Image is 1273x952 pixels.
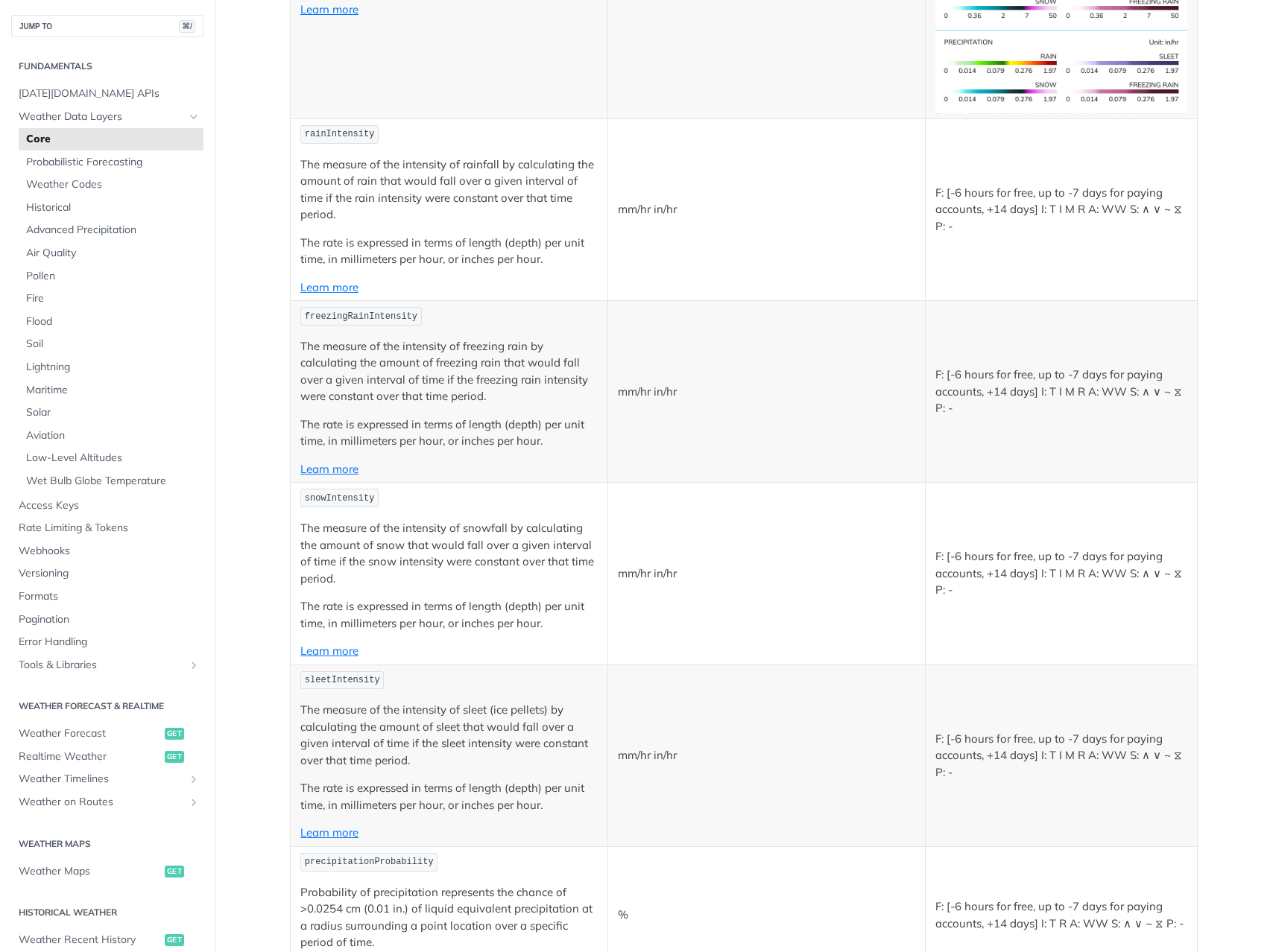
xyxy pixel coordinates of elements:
[11,768,203,790] a: Weather TimelinesShow subpages for Weather Timelines
[11,906,203,919] h2: Historical Weather
[11,860,203,883] a: Weather Mapsget
[19,612,200,627] span: Pagination
[11,723,203,745] a: Weather Forecastget
[165,728,184,740] span: get
[26,200,200,215] span: Historical
[19,566,200,581] span: Versioning
[300,462,358,476] a: Learn more
[300,416,598,450] p: The rate is expressed in terms of length (depth) per unit time, in millimeters per hour, or inche...
[26,428,200,443] span: Aviation
[19,356,203,378] a: Lightning
[19,128,203,150] a: Core
[11,562,203,585] a: Versioning
[300,338,598,405] p: The measure of the intensity of freezing rain by calculating the amount of freezing rain that wou...
[19,544,200,559] span: Webhooks
[935,731,1187,781] p: F: [-6 hours for free, up to -7 days for paying accounts, +14 days] I: T I M R A: WW S: ∧ ∨ ~ ⧖ P: -
[26,155,200,170] span: Probabilistic Forecasting
[300,884,598,951] p: Probability of precipitation represents the chance of >0.0254 cm (0.01 in.) of liquid equivalent ...
[26,337,200,352] span: Soil
[19,174,203,196] a: Weather Codes
[618,747,915,764] p: mm/hr in/hr
[26,383,200,398] span: Maritime
[19,311,203,333] a: Flood
[305,129,375,139] span: rainIntensity
[300,644,358,658] a: Learn more
[300,280,358,294] a: Learn more
[11,15,203,37] button: JUMP TO⌘/
[19,425,203,447] a: Aviation
[305,857,434,867] span: precipitationProbability
[188,111,200,123] button: Hide subpages for Weather Data Layers
[19,864,161,879] span: Weather Maps
[179,20,195,33] span: ⌘/
[300,780,598,813] p: The rate is expressed in terms of length (depth) per unit time, in millimeters per hour, or inche...
[19,219,203,241] a: Advanced Precipitation
[935,366,1187,417] p: F: [-6 hours for free, up to -7 days for paying accounts, +14 days] I: T I M R A: WW S: ∧ ∨ ~ ⧖ P: -
[188,773,200,785] button: Show subpages for Weather Timelines
[305,493,375,504] span: snowIntensity
[19,197,203,219] a: Historical
[26,451,200,466] span: Low-Level Altitudes
[26,269,200,284] span: Pollen
[300,520,598,587] p: The measure of the intensity of snowfall by calculating the amount of snow that would fall over a...
[19,447,203,469] a: Low-Level Altitudes
[618,384,915,401] p: mm/hr in/hr
[19,933,161,948] span: Weather Recent History
[19,265,203,288] a: Pollen
[935,898,1187,932] p: F: [-6 hours for free, up to -7 days for paying accounts, +14 days] I: T R A: WW S: ∧ ∨ ~ ⧖ P: -
[11,586,203,608] a: Formats
[19,521,200,536] span: Rate Limiting & Tokens
[11,495,203,517] a: Access Keys
[935,64,1187,78] span: Expand image
[26,474,200,489] span: Wet Bulb Globe Temperature
[19,498,200,513] span: Access Keys
[165,866,184,878] span: get
[11,106,203,128] a: Weather Data LayersHide subpages for Weather Data Layers
[300,702,598,769] p: The measure of the intensity of sleet (ice pellets) by calculating the amount of sleet that would...
[19,589,200,604] span: Formats
[11,609,203,631] a: Pagination
[11,746,203,768] a: Realtime Weatherget
[26,360,200,375] span: Lightning
[19,749,161,764] span: Realtime Weather
[11,517,203,539] a: Rate Limiting & Tokens
[19,242,203,264] a: Air Quality
[305,675,380,685] span: sleetIntensity
[11,699,203,713] h2: Weather Forecast & realtime
[300,235,598,268] p: The rate is expressed in terms of length (depth) per unit time, in millimeters per hour, or inche...
[11,791,203,813] a: Weather on RoutesShow subpages for Weather on Routes
[19,110,184,124] span: Weather Data Layers
[19,658,184,673] span: Tools & Libraries
[618,907,915,924] p: %
[19,151,203,174] a: Probabilistic Forecasting
[19,86,200,101] span: [DATE][DOMAIN_NAME] APIs
[165,934,184,946] span: get
[19,795,184,810] span: Weather on Routes
[300,598,598,632] p: The rate is expressed in terms of length (depth) per unit time, in millimeters per hour, or inche...
[300,825,358,840] a: Learn more
[300,156,598,223] p: The measure of the intensity of rainfall by calculating the amount of rain that would fall over a...
[19,470,203,492] a: Wet Bulb Globe Temperature
[26,246,200,261] span: Air Quality
[19,726,161,741] span: Weather Forecast
[11,540,203,562] a: Webhooks
[935,548,1187,599] p: F: [-6 hours for free, up to -7 days for paying accounts, +14 days] I: T I M R A: WW S: ∧ ∨ ~ ⧖ P: -
[618,565,915,583] p: mm/hr in/hr
[11,929,203,951] a: Weather Recent Historyget
[26,132,200,147] span: Core
[26,177,200,192] span: Weather Codes
[935,185,1187,235] p: F: [-6 hours for free, up to -7 days for paying accounts, +14 days] I: T I M R A: WW S: ∧ ∨ ~ ⧖ P: -
[11,631,203,653] a: Error Handling
[19,635,200,650] span: Error Handling
[188,796,200,808] button: Show subpages for Weather on Routes
[26,223,200,238] span: Advanced Precipitation
[26,291,200,306] span: Fire
[305,311,417,322] span: freezingRainIntensity
[26,314,200,329] span: Flood
[11,654,203,676] a: Tools & LibrariesShow subpages for Tools & Libraries
[300,2,358,16] a: Learn more
[11,83,203,105] a: [DATE][DOMAIN_NAME] APIs
[19,288,203,310] a: Fire
[11,60,203,73] h2: Fundamentals
[19,333,203,355] a: Soil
